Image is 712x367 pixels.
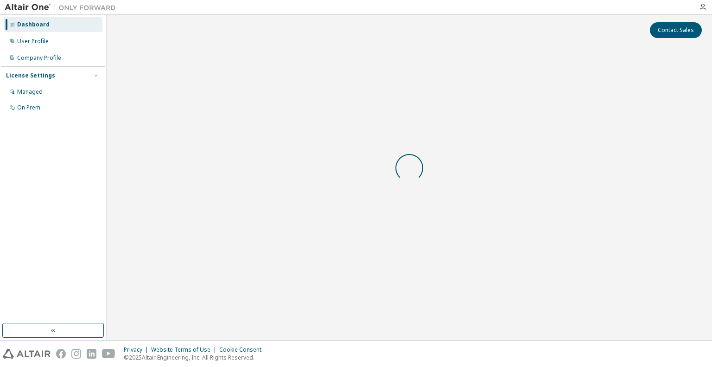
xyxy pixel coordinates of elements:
div: Managed [17,88,43,96]
img: linkedin.svg [87,349,96,359]
div: Website Terms of Use [151,346,219,354]
button: Contact Sales [650,22,702,38]
div: Company Profile [17,54,61,62]
div: Dashboard [17,21,50,28]
div: Cookie Consent [219,346,267,354]
img: facebook.svg [56,349,66,359]
img: instagram.svg [71,349,81,359]
div: License Settings [6,72,55,79]
div: User Profile [17,38,49,45]
div: Privacy [124,346,151,354]
p: © 2025 Altair Engineering, Inc. All Rights Reserved. [124,354,267,361]
img: Altair One [5,3,121,12]
img: altair_logo.svg [3,349,51,359]
div: On Prem [17,104,40,111]
img: youtube.svg [102,349,115,359]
